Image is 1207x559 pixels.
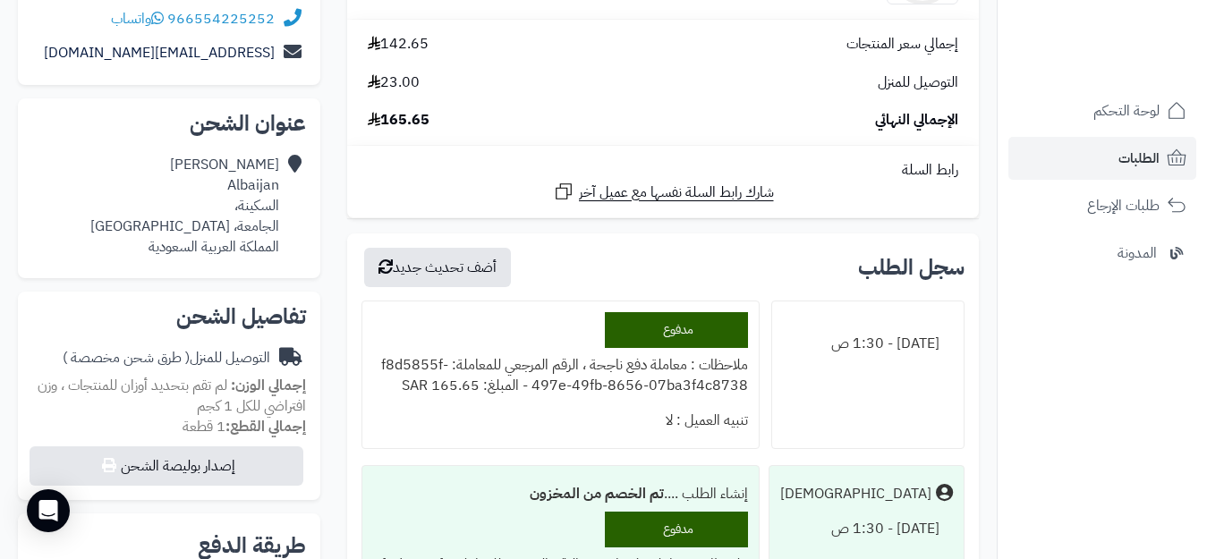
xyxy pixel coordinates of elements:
span: شارك رابط السلة نفسها مع عميل آخر [579,182,774,203]
a: الطلبات [1008,137,1196,180]
span: التوصيل للمنزل [878,72,958,93]
button: إصدار بوليصة الشحن [30,446,303,486]
button: أضف تحديث جديد [364,248,511,287]
h2: عنوان الشحن [32,113,306,134]
div: [DEMOGRAPHIC_DATA] [780,484,931,504]
a: 966554225252 [167,8,275,30]
span: المدونة [1118,241,1157,266]
b: تم الخصم من المخزون [530,483,664,504]
span: إجمالي سعر المنتجات [846,34,958,55]
div: [DATE] - 1:30 ص [780,512,953,546]
div: إنشاء الطلب .... [373,477,748,512]
h2: طريقة الدفع [198,535,306,556]
a: واتساب [111,8,164,30]
span: 142.65 [368,34,429,55]
div: Open Intercom Messenger [27,489,70,532]
div: ملاحظات : معاملة دفع ناجحة ، الرقم المرجعي للمعاملة: f8d5855f-497e-49fb-8656-07ba3f4c8738 - المبل... [373,348,748,403]
h2: تفاصيل الشحن [32,306,306,327]
small: 1 قطعة [183,416,306,437]
a: شارك رابط السلة نفسها مع عميل آخر [553,181,774,203]
span: ( طرق شحن مخصصة ) [63,347,190,368]
strong: إجمالي القطع: [225,416,306,437]
div: تنبيه العميل : لا [373,403,748,438]
span: 165.65 [368,110,429,131]
a: طلبات الإرجاع [1008,184,1196,227]
span: لم تقم بتحديد أوزان للمنتجات ، وزن افتراضي للكل 1 كجم [38,375,306,417]
span: 23.00 [368,72,420,93]
span: طلبات الإرجاع [1087,193,1160,218]
div: رابط السلة [354,160,972,181]
span: لوحة التحكم [1093,98,1160,123]
span: الإجمالي النهائي [875,110,958,131]
a: لوحة التحكم [1008,89,1196,132]
a: المدونة [1008,232,1196,275]
div: التوصيل للمنزل [63,348,270,368]
div: مدفوع [605,512,748,547]
strong: إجمالي الوزن: [231,375,306,396]
div: مدفوع [605,312,748,348]
h3: سجل الطلب [858,257,965,278]
div: [PERSON_NAME] Albaijan السكينة، الجامعة، [GEOGRAPHIC_DATA] المملكة العربية السعودية [90,155,279,257]
a: [EMAIL_ADDRESS][DOMAIN_NAME] [44,42,275,64]
span: الطلبات [1118,146,1160,171]
div: [DATE] - 1:30 ص [783,326,953,361]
